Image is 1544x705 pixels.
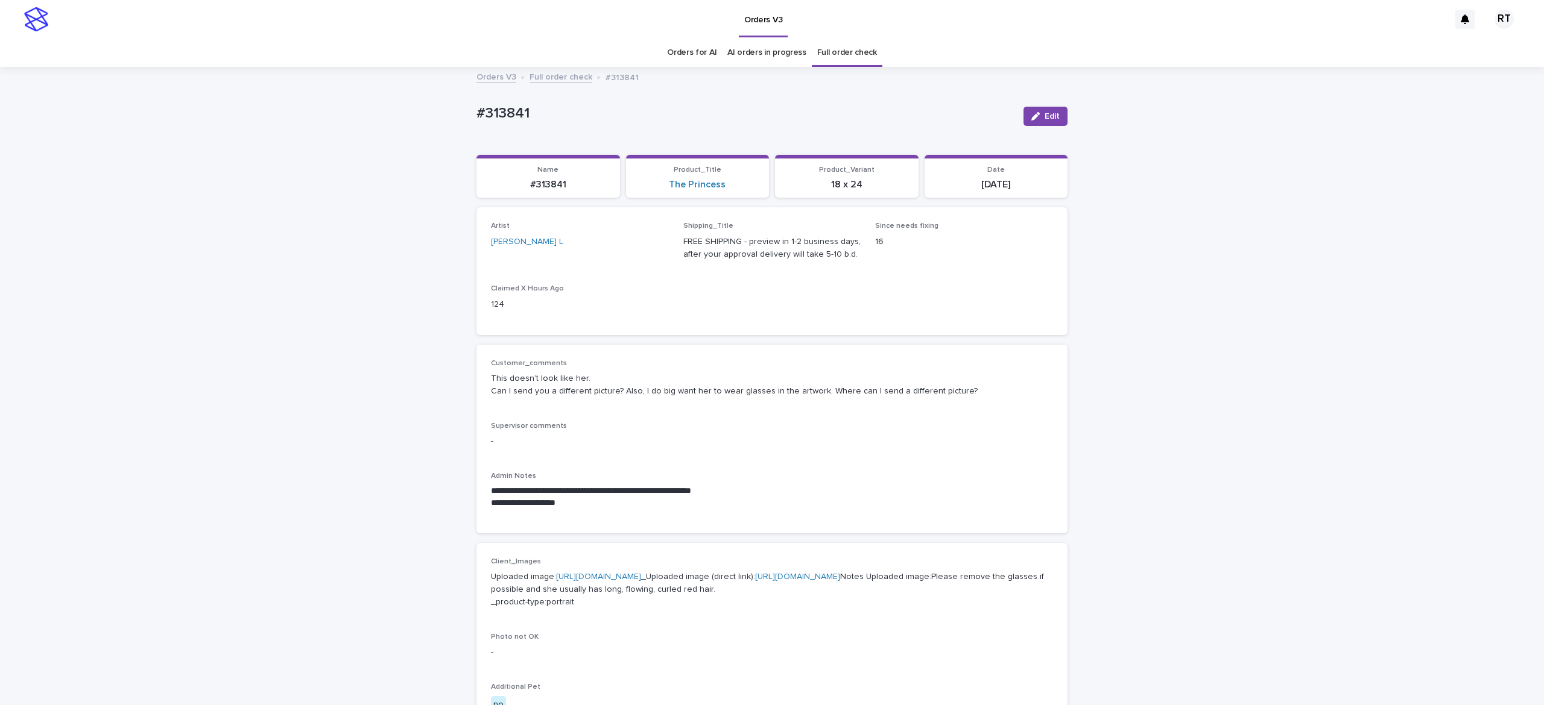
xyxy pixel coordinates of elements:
[24,7,48,31] img: stacker-logo-s-only.png
[491,646,1053,659] p: -
[606,70,639,83] p: #313841
[491,236,563,248] a: [PERSON_NAME] L
[476,69,516,83] a: Orders V3
[727,39,806,67] a: AI orders in progress
[484,179,613,190] p: #313841
[755,572,840,581] a: [URL][DOMAIN_NAME]
[491,422,567,430] span: Supervisor comments
[491,472,536,480] span: Admin Notes
[817,39,877,67] a: Full order check
[669,179,726,190] a: The Princess
[819,166,875,174] span: Product_Variant
[683,222,733,230] span: Shipping_Title
[530,69,592,83] a: Full order check
[476,105,1014,122] p: #313841
[987,166,1005,174] span: Date
[674,166,721,174] span: Product_Title
[556,572,641,581] a: [URL][DOMAIN_NAME]
[782,179,911,190] p: 18 x 24
[667,39,717,67] a: Orders for AI
[537,166,558,174] span: Name
[932,179,1061,190] p: [DATE]
[683,236,861,261] p: FREE SHIPPING - preview in 1-2 business days, after your approval delivery will take 5-10 b.d.
[491,435,1053,448] p: -
[491,683,540,691] span: Additional Pet
[1045,112,1060,121] span: Edit
[491,571,1053,608] p: Uploaded image: _Uploaded image (direct link): Notes Uploaded image:Please remove the glasses if ...
[491,633,539,641] span: Photo not OK
[875,222,938,230] span: Since needs fixing
[875,236,1053,248] p: 16
[491,360,567,367] span: Customer_comments
[1024,107,1068,126] button: Edit
[491,222,510,230] span: Artist
[491,372,1053,398] p: This doesn’t look like her. Can I send you a different picture? Also, I do big want her to wear g...
[491,285,564,292] span: Claimed X Hours Ago
[1495,10,1514,29] div: RT
[491,558,541,565] span: Client_Images
[491,298,669,311] p: 124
